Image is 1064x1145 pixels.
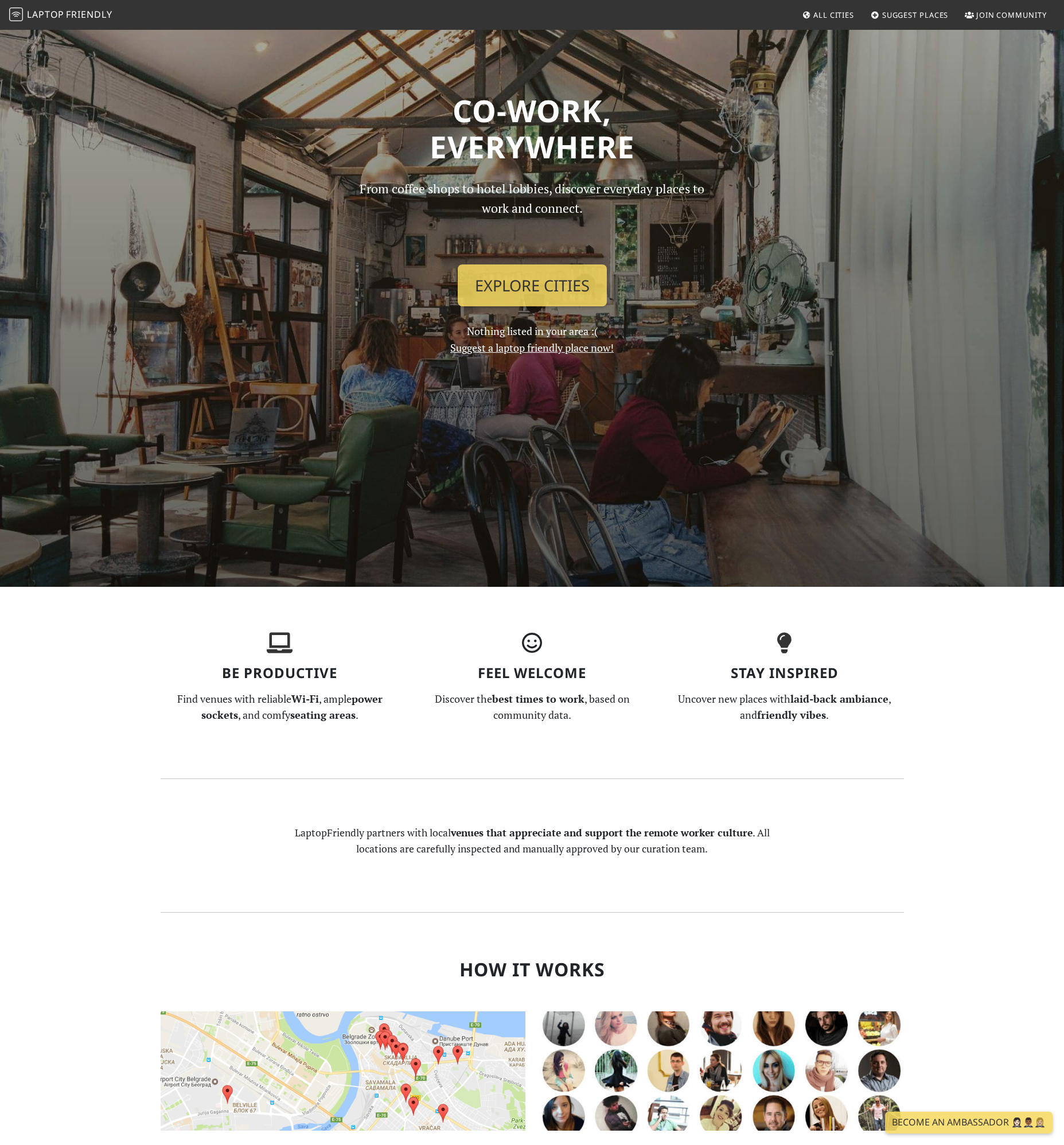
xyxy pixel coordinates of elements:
h3: Feel Welcome [413,665,652,681]
a: Suggest Places [866,5,953,25]
img: LaptopFriendly [9,7,23,21]
strong: friendly vibes [757,708,826,722]
a: All Cities [797,5,859,25]
a: Become an Ambassador 🤵🏻‍♀️🤵🏾‍♂️🤵🏼‍♀️ [885,1112,1053,1134]
a: LaptopFriendly LaptopFriendly [9,5,112,25]
strong: Wi-Fi [291,692,319,706]
div: Nothing listed in your area :( [343,179,722,356]
span: Friendly [66,8,112,21]
h2: How it Works [161,959,904,980]
strong: venues that appreciate and support the remote worker culture [451,826,753,839]
p: Find venues with reliable , ample , and comfy . [161,691,399,724]
p: Discover the , based on community data. [413,691,652,724]
h3: Be Productive [161,665,399,681]
span: Laptop [27,8,64,21]
span: Suggest Places [882,10,949,20]
strong: seating areas [290,708,356,722]
p: Uncover new places with , and . [665,691,904,724]
a: Suggest a laptop friendly place now! [450,341,614,355]
strong: laid-back ambiance [790,692,888,706]
a: Join Community [960,5,1051,25]
span: Join Community [976,10,1047,20]
img: Map of Work-Friendly Locations [161,1011,525,1131]
img: LaptopFriendly Community [539,1011,904,1131]
h1: Co-work, Everywhere [161,92,904,165]
p: From coffee shops to hotel lobbies, discover everyday places to work and connect. [350,179,715,255]
a: Explore Cities [458,264,607,307]
strong: best times to work [492,692,584,706]
h3: Stay Inspired [665,665,904,681]
span: All Cities [813,10,854,20]
p: LaptopFriendly partners with local . All locations are carefully inspected and manually approved ... [287,825,778,857]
